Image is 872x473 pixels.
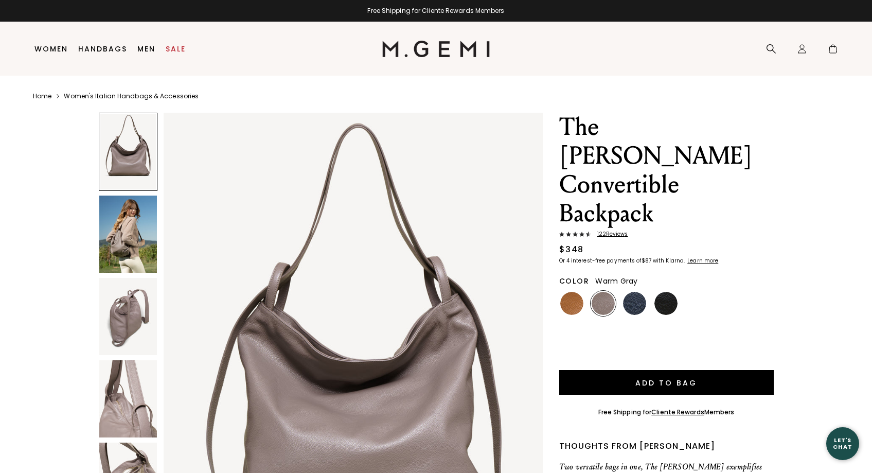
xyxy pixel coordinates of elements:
[559,243,584,256] div: $348
[33,92,51,100] a: Home
[598,408,735,416] div: Free Shipping for Members
[99,196,157,273] img: The Laura Convertible Backpack
[591,231,628,237] span: 122 Review s
[592,292,615,315] img: Warm Gray
[78,45,127,53] a: Handbags
[686,292,709,315] img: Dark Burgundy
[560,292,583,315] img: Tan
[382,41,490,57] img: M.Gemi
[651,408,704,416] a: Cliente Rewards
[653,257,686,265] klarna-placement-style-body: with Klarna
[559,257,642,265] klarna-placement-style-body: Or 4 interest-free payments of
[623,292,646,315] img: Navy
[654,292,678,315] img: Black
[559,440,774,452] div: Thoughts from [PERSON_NAME]
[559,113,774,228] h1: The [PERSON_NAME] Convertible Backpack
[717,292,740,315] img: Dark Green
[687,257,718,265] klarna-placement-style-cta: Learn more
[99,360,157,437] img: The Laura Convertible Backpack
[595,276,637,286] span: Warm Gray
[686,258,718,264] a: Learn more
[99,278,157,355] img: The Laura Convertible Backpack
[64,92,199,100] a: Women's Italian Handbags & Accessories
[166,45,186,53] a: Sale
[559,231,774,239] a: 122Reviews
[137,45,155,53] a: Men
[559,277,590,285] h2: Color
[642,257,651,265] klarna-placement-style-amount: $87
[34,45,68,53] a: Women
[749,292,772,315] img: Ecru
[826,437,859,450] div: Let's Chat
[559,370,774,395] button: Add to Bag
[560,323,583,346] img: Chocolate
